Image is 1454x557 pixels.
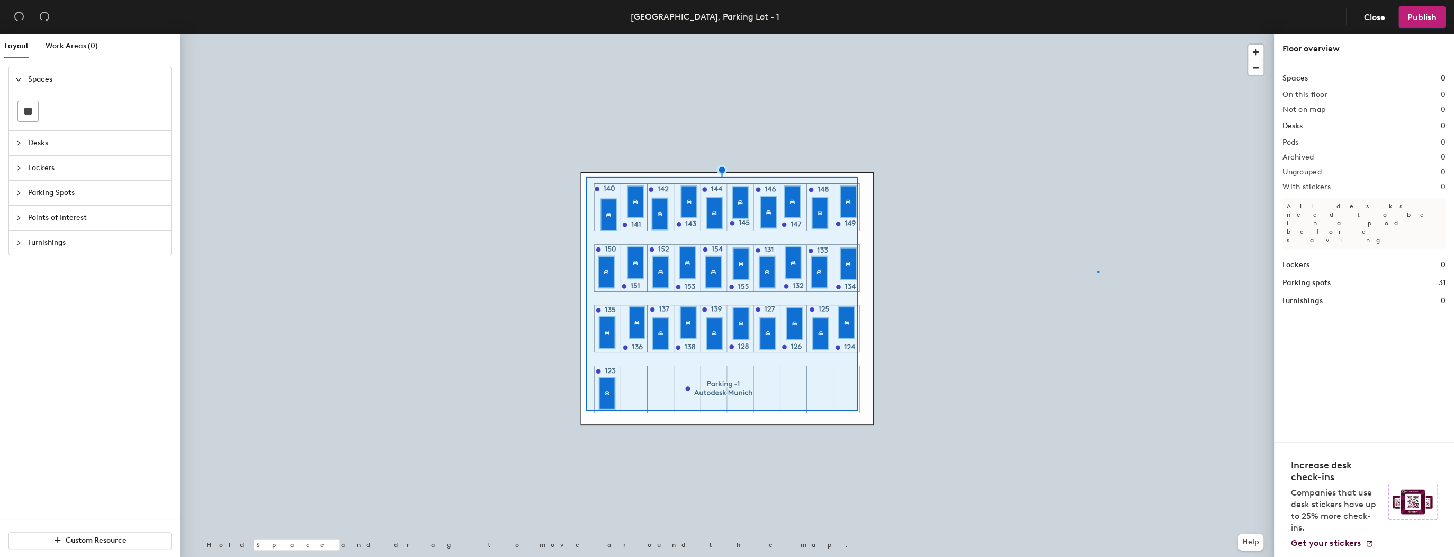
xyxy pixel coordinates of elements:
span: Furnishings [28,231,165,255]
span: Layout [4,41,29,50]
span: Spaces [28,67,165,92]
h1: 0 [1441,120,1446,132]
span: Publish [1407,12,1437,22]
h4: Increase desk check-ins [1291,459,1382,483]
h2: 0 [1441,153,1446,162]
h2: 0 [1441,91,1446,99]
button: Publish [1398,6,1446,28]
span: Parking Spots [28,181,165,205]
button: Redo (⌘ + ⇧ + Z) [34,6,55,28]
span: undo [14,11,24,22]
h1: 0 [1441,295,1446,307]
span: Custom Resource [66,536,127,545]
h2: Archived [1282,153,1314,162]
span: Get your stickers [1291,538,1361,548]
img: Sticker logo [1388,484,1437,520]
span: Work Areas (0) [46,41,98,50]
button: Undo (⌘ + Z) [8,6,30,28]
h2: 0 [1441,138,1446,147]
span: collapsed [15,190,22,196]
h2: 0 [1441,168,1446,176]
div: [GEOGRAPHIC_DATA], Parking Lot - 1 [631,10,779,23]
button: Help [1238,534,1263,551]
h1: 0 [1441,259,1446,271]
span: Desks [28,131,165,155]
h2: Pods [1282,138,1298,147]
h2: With stickers [1282,183,1331,191]
h1: Lockers [1282,259,1309,271]
h1: Parking spots [1282,277,1331,289]
h1: Spaces [1282,73,1308,84]
span: collapsed [15,240,22,246]
h2: On this floor [1282,91,1327,99]
h1: 0 [1441,73,1446,84]
h1: Furnishings [1282,295,1323,307]
div: Floor overview [1282,42,1446,55]
h1: Desks [1282,120,1303,132]
h2: Not on map [1282,105,1325,114]
a: Get your stickers [1291,538,1374,549]
span: collapsed [15,165,22,171]
h1: 31 [1439,277,1446,289]
span: collapsed [15,215,22,221]
h2: 0 [1441,183,1446,191]
h2: 0 [1441,105,1446,114]
span: collapsed [15,140,22,146]
h2: Ungrouped [1282,168,1322,176]
span: Lockers [28,156,165,180]
span: Close [1364,12,1385,22]
span: expanded [15,76,22,83]
span: Points of Interest [28,206,165,230]
p: All desks need to be in a pod before saving [1282,198,1446,249]
button: Close [1355,6,1394,28]
p: Companies that use desk stickers have up to 25% more check-ins. [1291,487,1382,534]
button: Custom Resource [8,532,172,549]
